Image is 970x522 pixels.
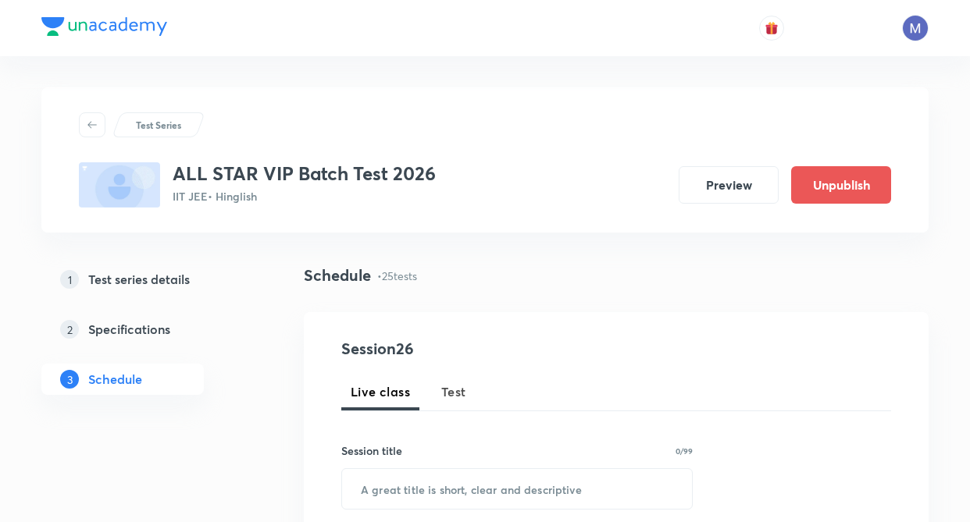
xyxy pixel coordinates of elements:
[441,382,466,401] span: Test
[60,320,79,339] p: 2
[88,270,190,289] h5: Test series details
[88,370,142,389] h5: Schedule
[342,469,692,509] input: A great title is short, clear and descriptive
[676,447,693,455] p: 0/99
[60,370,79,389] p: 3
[88,320,170,339] h5: Specifications
[41,314,254,345] a: 2Specifications
[765,21,779,35] img: avatar
[41,17,167,40] a: Company Logo
[377,268,417,284] p: • 25 tests
[136,118,181,132] p: Test Series
[60,270,79,289] p: 1
[759,16,784,41] button: avatar
[173,188,436,204] p: IIT JEE • Hinglish
[351,382,410,401] span: Live class
[79,162,160,208] img: fallback-thumbnail.png
[173,162,436,185] h3: ALL STAR VIP Batch Test 2026
[679,166,779,204] button: Preview
[41,264,254,295] a: 1Test series details
[341,442,402,459] h6: Session title
[902,15,929,41] img: Mangilal Choudhary
[341,337,626,360] h4: Session 26
[791,166,891,204] button: Unpublish
[304,264,371,287] h4: Schedule
[41,17,167,36] img: Company Logo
